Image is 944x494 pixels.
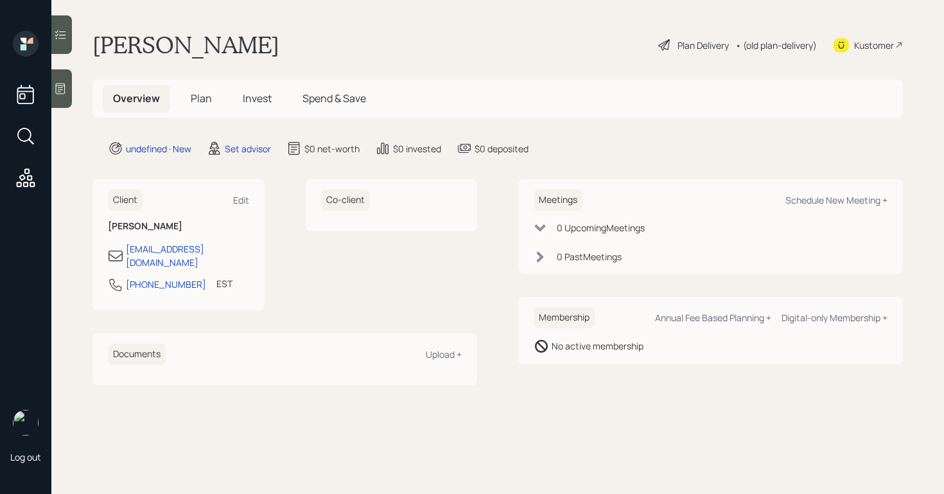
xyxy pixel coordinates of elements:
div: Schedule New Meeting + [785,194,887,206]
div: Upload + [426,348,462,360]
div: Edit [233,194,249,206]
div: 0 Upcoming Meeting s [557,221,645,234]
img: retirable_logo.png [13,410,39,436]
div: Plan Delivery [677,39,729,52]
div: [PHONE_NUMBER] [126,278,206,291]
div: $0 net-worth [304,142,360,155]
div: Kustomer [854,39,894,52]
div: $0 invested [393,142,441,155]
h6: Documents [108,344,166,365]
h6: Membership [534,307,595,328]
div: • (old plan-delivery) [735,39,817,52]
h6: Client [108,190,143,211]
span: Plan [191,91,212,105]
div: No active membership [552,339,643,353]
div: $0 deposited [475,142,529,155]
div: 0 Past Meeting s [557,250,622,263]
div: Set advisor [225,142,271,155]
h6: Co-client [321,190,370,211]
span: Spend & Save [302,91,366,105]
div: Digital-only Membership + [782,312,887,324]
div: EST [216,277,232,290]
div: Annual Fee Based Planning + [655,312,771,324]
h1: [PERSON_NAME] [92,31,279,59]
h6: [PERSON_NAME] [108,221,249,232]
div: undefined · New [126,142,191,155]
span: Overview [113,91,160,105]
h6: Meetings [534,190,582,211]
div: Log out [10,451,41,463]
span: Invest [243,91,272,105]
div: [EMAIL_ADDRESS][DOMAIN_NAME] [126,242,249,269]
